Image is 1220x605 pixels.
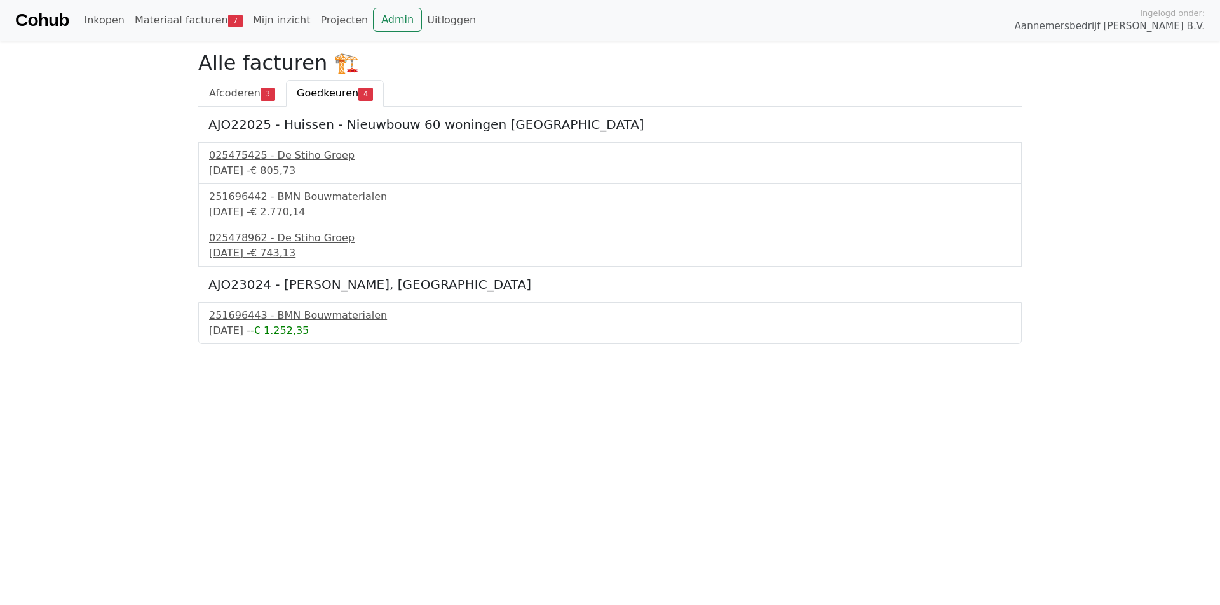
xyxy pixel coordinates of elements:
[297,87,358,99] span: Goedkeuren
[15,5,69,36] a: Cohub
[261,88,275,100] span: 3
[209,308,1011,323] div: 251696443 - BMN Bouwmaterialen
[209,323,1011,338] div: [DATE] -
[209,230,1011,261] a: 025478962 - De Stiho Groep[DATE] -€ 743,13
[198,51,1022,75] h2: Alle facturen 🏗️
[209,246,1011,261] div: [DATE] -
[250,247,295,259] span: € 743,13
[130,8,248,33] a: Materiaal facturen7
[1140,7,1205,19] span: Ingelogd onder:
[209,204,1011,220] div: [DATE] -
[250,206,306,218] span: € 2.770,14
[209,148,1011,163] div: 025475425 - De Stiho Groep
[286,80,384,107] a: Goedkeuren4
[208,277,1012,292] h5: AJO23024 - [PERSON_NAME], [GEOGRAPHIC_DATA]
[209,87,261,99] span: Afcoderen
[209,230,1011,246] div: 025478962 - De Stiho Groep
[1014,19,1205,34] span: Aannemersbedrijf [PERSON_NAME] B.V.
[198,80,286,107] a: Afcoderen3
[79,8,129,33] a: Inkopen
[209,148,1011,178] a: 025475425 - De Stiho Groep[DATE] -€ 805,73
[209,189,1011,204] div: 251696442 - BMN Bouwmaterialen
[358,88,373,100] span: 4
[422,8,481,33] a: Uitloggen
[315,8,373,33] a: Projecten
[250,324,309,336] span: -€ 1.252,35
[209,308,1011,338] a: 251696443 - BMN Bouwmaterialen[DATE] --€ 1.252,35
[209,189,1011,220] a: 251696442 - BMN Bouwmaterialen[DATE] -€ 2.770,14
[209,163,1011,178] div: [DATE] -
[250,164,295,176] span: € 805,73
[208,117,1012,132] h5: AJO22025 - Huissen - Nieuwbouw 60 woningen [GEOGRAPHIC_DATA]
[248,8,316,33] a: Mijn inzicht
[228,15,243,27] span: 7
[373,8,422,32] a: Admin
